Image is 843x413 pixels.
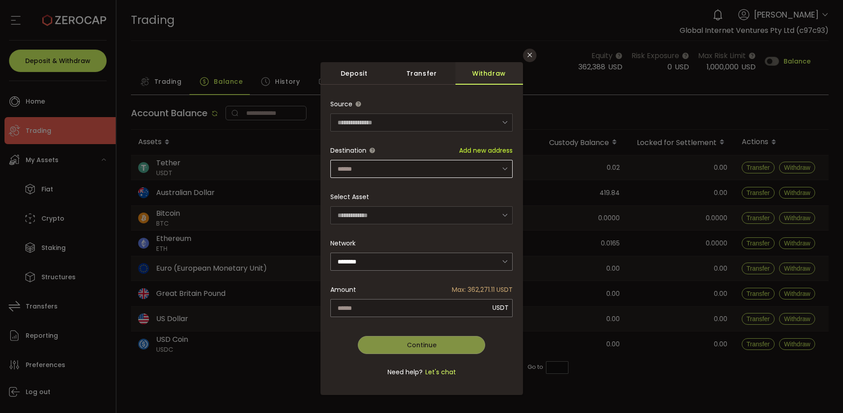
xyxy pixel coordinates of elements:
label: Select Asset [330,192,369,201]
label: Network [330,239,356,248]
span: Destination [330,146,366,155]
span: Need help? [388,368,423,377]
span: Let's chat [423,368,456,377]
button: Continue [358,336,486,354]
span: Add new address [459,146,513,155]
iframe: Chat Widget [798,370,843,413]
span: Continue [407,340,437,349]
span: Amount [330,281,356,299]
span: Source [330,95,352,113]
span: Max: 362,271.11 USDT [452,281,513,299]
span: USDT [492,303,509,312]
div: dialog [320,62,523,395]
